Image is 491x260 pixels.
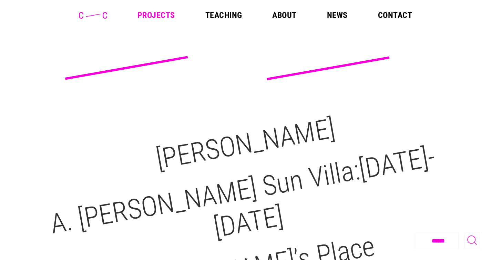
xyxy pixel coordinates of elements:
[272,11,296,19] a: About
[137,11,412,19] nav: Main Menu
[137,11,175,19] a: Projects
[205,11,242,19] a: Teaching
[464,233,480,249] button: Toggle Search
[327,11,348,19] a: News
[48,140,438,244] a: A. [PERSON_NAME] Sun Villa:[DATE]-[DATE]
[154,112,337,176] a: [PERSON_NAME]
[378,11,412,19] a: Contact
